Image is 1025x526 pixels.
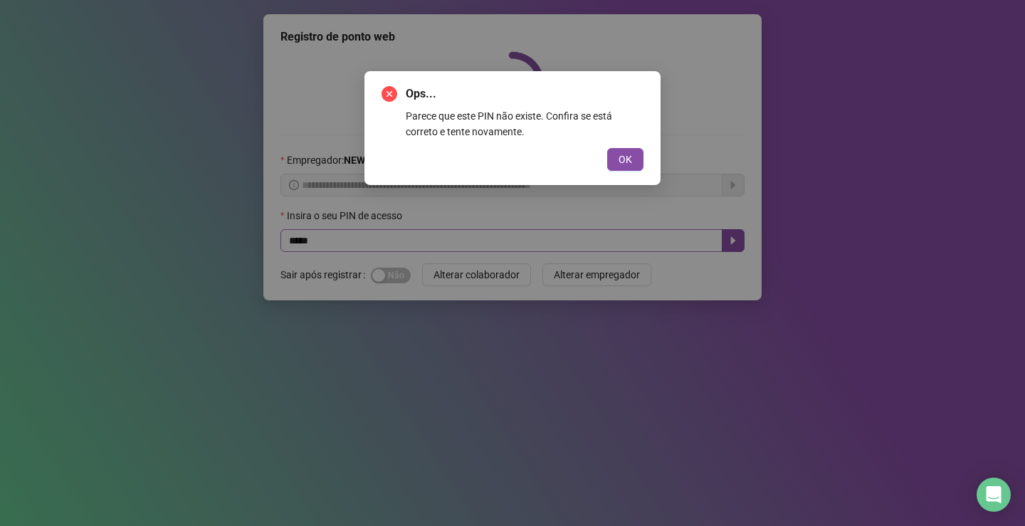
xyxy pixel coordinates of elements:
div: Open Intercom Messenger [977,478,1011,512]
span: Ops... [406,85,643,102]
span: OK [619,152,632,167]
button: OK [607,148,643,171]
span: close-circle [382,86,397,102]
div: Parece que este PIN não existe. Confira se está correto e tente novamente. [406,108,643,140]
